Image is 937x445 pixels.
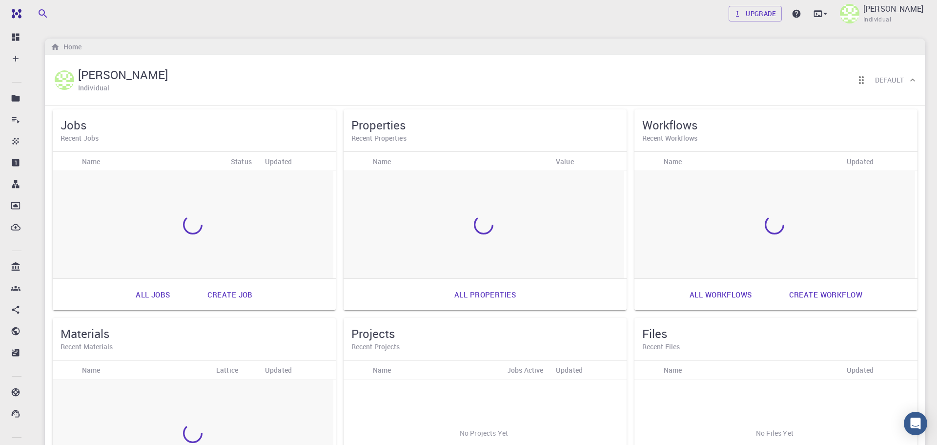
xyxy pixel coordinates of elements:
div: Lattice [211,360,260,380]
div: Jobs Active [502,360,551,380]
div: Updated [260,152,333,171]
a: All jobs [125,283,181,306]
h5: Properties [351,117,619,133]
div: Name [82,360,101,380]
div: Updated [265,152,292,171]
h6: Recent Files [642,341,910,352]
h6: Recent Workflows [642,133,910,144]
div: Updated [260,360,333,380]
div: Icon [634,152,659,171]
h6: Recent Jobs [61,133,328,144]
div: Updated [556,360,583,380]
a: All properties [444,283,527,306]
a: Create workflow [778,283,873,306]
div: Icon [344,360,368,380]
h5: Materials [61,326,328,341]
span: Individual [863,15,891,24]
div: Updated [847,152,874,171]
h5: Projects [351,326,619,341]
div: Status [231,152,252,171]
div: Name [368,360,502,380]
div: Value [556,152,574,171]
div: Value [551,152,624,171]
h5: Files [642,326,910,341]
h5: Jobs [61,117,328,133]
h6: Recent Projects [351,341,619,352]
div: Fatih Tezcan[PERSON_NAME]IndividualReorder cardsDefault [45,55,925,106]
h6: Home [60,42,81,52]
div: Updated [847,360,874,380]
div: Name [659,152,842,171]
h6: Recent Materials [61,341,328,352]
div: Updated [842,152,915,171]
div: Name [664,152,682,171]
div: Jobs Active [507,360,544,380]
h5: [PERSON_NAME] [78,67,168,83]
div: Icon [53,360,77,380]
div: Updated [551,360,624,380]
div: Icon [634,360,659,380]
h6: Individual [78,83,109,93]
div: Lattice [216,360,238,380]
div: Name [77,360,211,380]
div: Name [368,152,551,171]
div: Icon [53,152,77,171]
h6: Default [875,75,904,85]
div: Name [77,152,226,171]
a: All workflows [679,283,763,306]
h5: Workflows [642,117,910,133]
div: Name [82,152,101,171]
img: Fatih Tezcan [55,70,74,90]
div: Name [373,152,391,171]
div: Name [659,360,842,380]
div: Updated [265,360,292,380]
h6: Recent Properties [351,133,619,144]
a: Upgrade [729,6,782,21]
img: logo [8,9,21,19]
div: Name [664,360,682,380]
nav: breadcrumb [49,42,83,52]
div: Open Intercom Messenger [904,412,927,435]
div: Updated [842,360,915,380]
button: Reorder cards [852,70,871,90]
div: Name [373,360,391,380]
a: Create job [197,283,264,306]
div: Status [226,152,260,171]
img: Fatih Tezcan [840,4,859,23]
div: Icon [344,152,368,171]
p: [PERSON_NAME] [863,3,923,15]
